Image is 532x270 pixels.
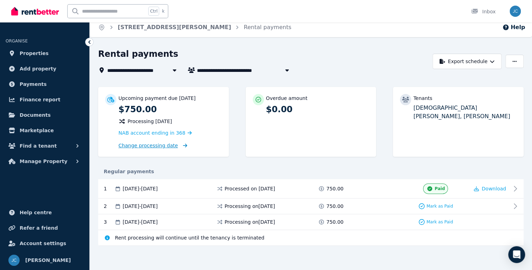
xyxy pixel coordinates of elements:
p: Overdue amount [266,95,307,102]
span: Processed on [DATE] [225,185,275,192]
img: Jodi Carne [510,6,521,17]
a: Help centre [6,205,84,220]
a: [STREET_ADDRESS][PERSON_NAME] [118,24,231,31]
p: Tenants [413,95,432,102]
span: [DATE] - [DATE] [123,218,158,225]
a: Payments [6,77,84,91]
a: Add property [6,62,84,76]
button: Export schedule [432,54,502,69]
span: Processing [DATE] [128,118,172,125]
button: Find a tenant [6,139,84,153]
span: Marketplace [20,126,54,135]
span: Processing on [DATE] [225,218,275,225]
div: 1 [104,183,114,194]
button: Manage Property [6,154,84,168]
a: Finance report [6,93,84,107]
p: $0.00 [266,104,369,115]
span: Mark as Paid [427,203,453,209]
div: Regular payments [98,168,524,175]
a: Rental payments [244,24,291,31]
span: Mark as Paid [427,219,453,225]
a: Account settings [6,236,84,250]
span: NAB account ending in 368 [118,130,185,136]
span: Processing on [DATE] [225,203,275,210]
span: Change processing date [118,142,178,149]
span: [PERSON_NAME] [25,256,71,264]
p: Upcoming payment due [DATE] [118,95,196,102]
h1: Rental payments [98,48,178,60]
a: Properties [6,46,84,60]
div: Open Intercom Messenger [508,246,525,263]
span: Documents [20,111,51,119]
span: k [162,8,164,14]
span: Finance report [20,95,60,104]
span: 750.00 [326,218,343,225]
span: 750.00 [326,185,343,192]
div: Inbox [471,8,496,15]
span: [DATE] - [DATE] [123,185,158,192]
span: Payments [20,80,47,88]
span: Ctrl [148,7,159,16]
span: Paid [435,186,445,191]
img: RentBetter [11,6,59,16]
span: [DATE] - [DATE] [123,203,158,210]
span: ORGANISE [6,39,28,43]
span: Find a tenant [20,142,57,150]
button: Download [474,185,506,192]
span: Download [482,186,506,191]
a: Marketplace [6,123,84,137]
p: [DEMOGRAPHIC_DATA][PERSON_NAME], [PERSON_NAME] [413,104,517,121]
span: Refer a friend [20,224,58,232]
a: Change processing date [118,142,187,149]
img: Jodi Carne [8,255,20,266]
span: 750.00 [326,203,343,210]
span: Add property [20,65,56,73]
button: Help [502,23,525,32]
span: Rent processing will continue until the tenancy is terminated [115,234,264,241]
nav: Breadcrumb [90,18,300,37]
span: Account settings [20,239,66,248]
div: 3 [104,218,114,225]
a: Documents [6,108,84,122]
a: Refer a friend [6,221,84,235]
span: Properties [20,49,49,58]
p: $750.00 [118,104,222,115]
div: 2 [104,203,114,210]
span: Manage Property [20,157,67,166]
span: Help centre [20,208,52,217]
